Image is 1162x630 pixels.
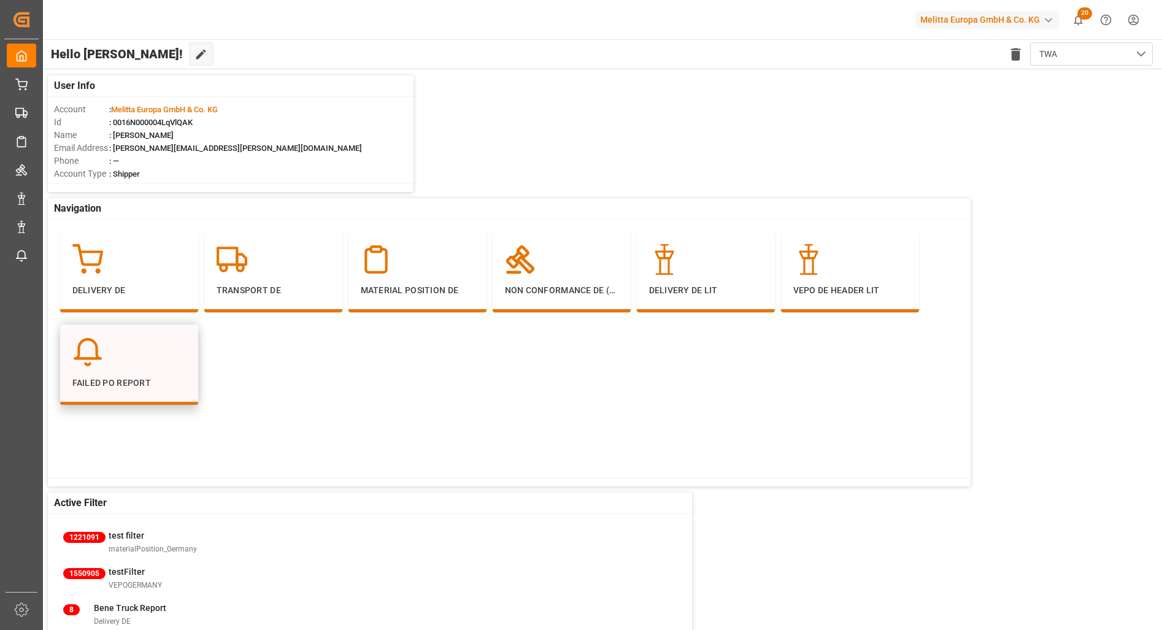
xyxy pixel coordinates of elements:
p: Non Conformance DE (header) [505,284,618,297]
p: Delivery DE LIT [649,284,763,297]
span: 1550905 [63,568,106,579]
span: : — [109,156,119,166]
span: Active Filter [54,496,107,510]
span: : [109,105,218,114]
span: 8 [63,604,80,615]
span: User Info [54,79,95,93]
p: Material Position DE [361,284,474,297]
p: Vepo DE Header LIT [793,284,907,297]
button: show 20 new notifications [1064,6,1092,34]
p: Transport DE [217,284,330,297]
span: : [PERSON_NAME] [109,131,174,140]
span: testFilter [109,567,145,577]
span: Delivery DE [94,617,131,626]
a: 8Bene Truck ReportDelivery DE [63,602,677,628]
span: 1221091 [63,532,106,543]
span: Email Address [54,142,109,155]
p: Failed PO Report [72,377,186,390]
span: materialPosition_Germany [109,545,197,553]
span: Name [54,129,109,142]
span: Melitta Europa GmbH & Co. KG [111,105,218,114]
span: : [PERSON_NAME][EMAIL_ADDRESS][PERSON_NAME][DOMAIN_NAME] [109,144,362,153]
button: Help Center [1092,6,1120,34]
p: Delivery DE [72,284,186,297]
button: Melitta Europa GmbH & Co. KG [915,8,1064,31]
span: Id [54,116,109,129]
span: Navigation [54,201,101,216]
span: Account Type [54,167,109,180]
span: Hello [PERSON_NAME]! [51,42,183,66]
span: Phone [54,155,109,167]
span: : Shipper [109,169,140,179]
button: open menu [1030,42,1153,66]
span: 20 [1077,7,1092,20]
span: : 0016N000004LqVlQAK [109,118,193,127]
span: TWA [1039,48,1057,61]
span: VEPOGERMANY [109,581,162,590]
a: 1221091test filtermaterialPosition_Germany [63,529,677,555]
span: Bene Truck Report [94,603,166,613]
a: 1550905testFilterVEPOGERMANY [63,566,677,591]
span: Account [54,103,109,116]
div: Melitta Europa GmbH & Co. KG [915,11,1060,29]
span: test filter [109,531,144,540]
